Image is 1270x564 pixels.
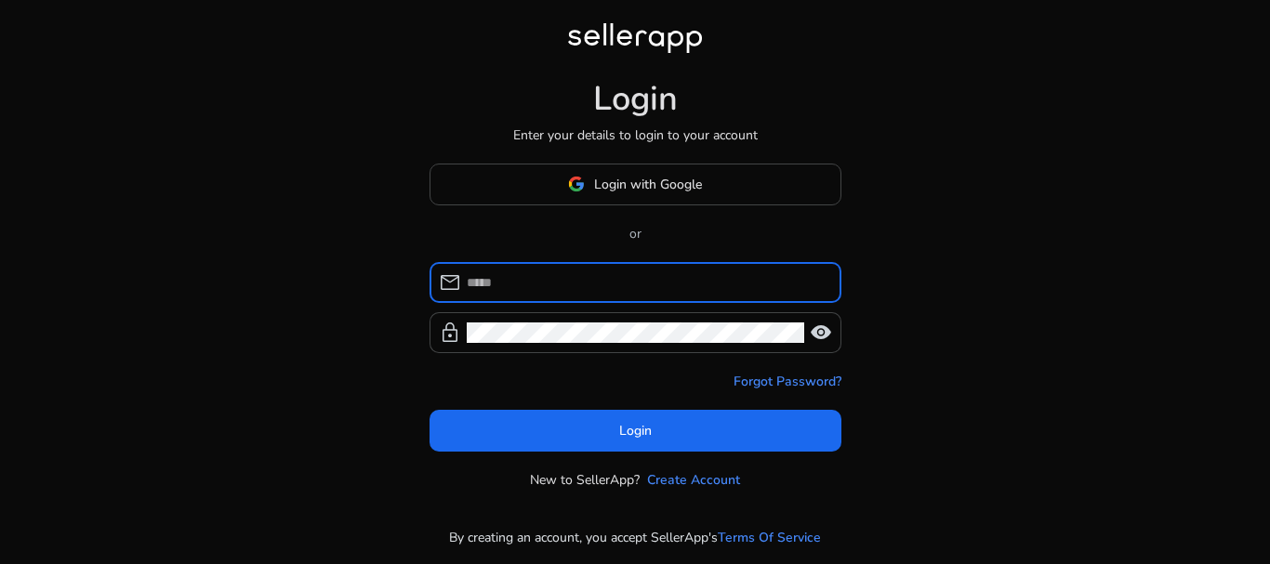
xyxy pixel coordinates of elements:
a: Forgot Password? [734,372,841,391]
span: lock [439,321,461,344]
p: Enter your details to login to your account [513,125,758,145]
span: Login with Google [594,175,702,194]
button: Login [430,410,841,452]
span: Login [619,421,652,440]
h1: Login [593,79,678,119]
button: Login with Google [430,164,841,205]
span: mail [439,271,461,294]
a: Terms Of Service [718,528,821,547]
img: google-logo.svg [568,176,585,192]
p: New to SellerApp? [530,470,640,490]
span: visibility [810,321,832,344]
a: Create Account [647,470,740,490]
p: or [430,224,841,243]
